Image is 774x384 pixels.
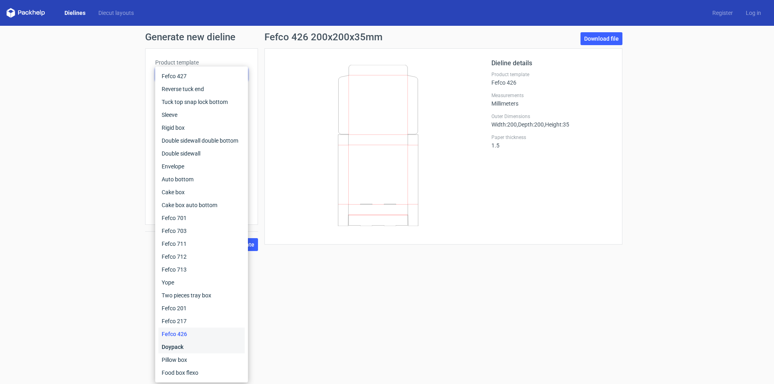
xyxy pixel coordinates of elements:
label: Product template [491,71,612,78]
div: Fefco 711 [158,237,245,250]
div: Tuck top snap lock bottom [158,95,245,108]
label: Measurements [491,92,612,99]
label: Product template [155,58,248,66]
div: Fefco 426 [491,71,612,86]
h2: Dieline details [491,58,612,68]
div: Fefco 426 [158,328,245,340]
div: Yope [158,276,245,289]
h1: Generate new dieline [145,32,629,42]
div: Rigid box [158,121,245,134]
div: Food box flexo [158,366,245,379]
div: Auto bottom [158,173,245,186]
div: Cake box [158,186,245,199]
div: Reverse tuck end [158,83,245,95]
div: Doypack [158,340,245,353]
span: , Depth : 200 [517,121,544,128]
div: 1.5 [491,134,612,149]
div: Fefco 703 [158,224,245,237]
div: Envelope [158,160,245,173]
a: Log in [739,9,768,17]
a: Diecut layouts [92,9,140,17]
a: Dielines [58,9,92,17]
div: Sleeve [158,108,245,121]
div: Fefco 712 [158,250,245,263]
span: Width : 200 [491,121,517,128]
a: Register [706,9,739,17]
h1: Fefco 426 200x200x35mm [264,32,383,42]
div: Double sidewall [158,147,245,160]
div: Fefco 427 [158,70,245,83]
div: Fefco 201 [158,302,245,315]
div: Cake box auto bottom [158,199,245,212]
a: Download file [580,32,622,45]
div: Fefco 701 [158,212,245,224]
label: Paper thickness [491,134,612,141]
div: Two pieces tray box [158,289,245,302]
div: Fefco 217 [158,315,245,328]
div: Millimeters [491,92,612,107]
label: Outer Dimensions [491,113,612,120]
span: , Height : 35 [544,121,569,128]
div: Pillow box [158,353,245,366]
div: Fefco 713 [158,263,245,276]
div: Double sidewall double bottom [158,134,245,147]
